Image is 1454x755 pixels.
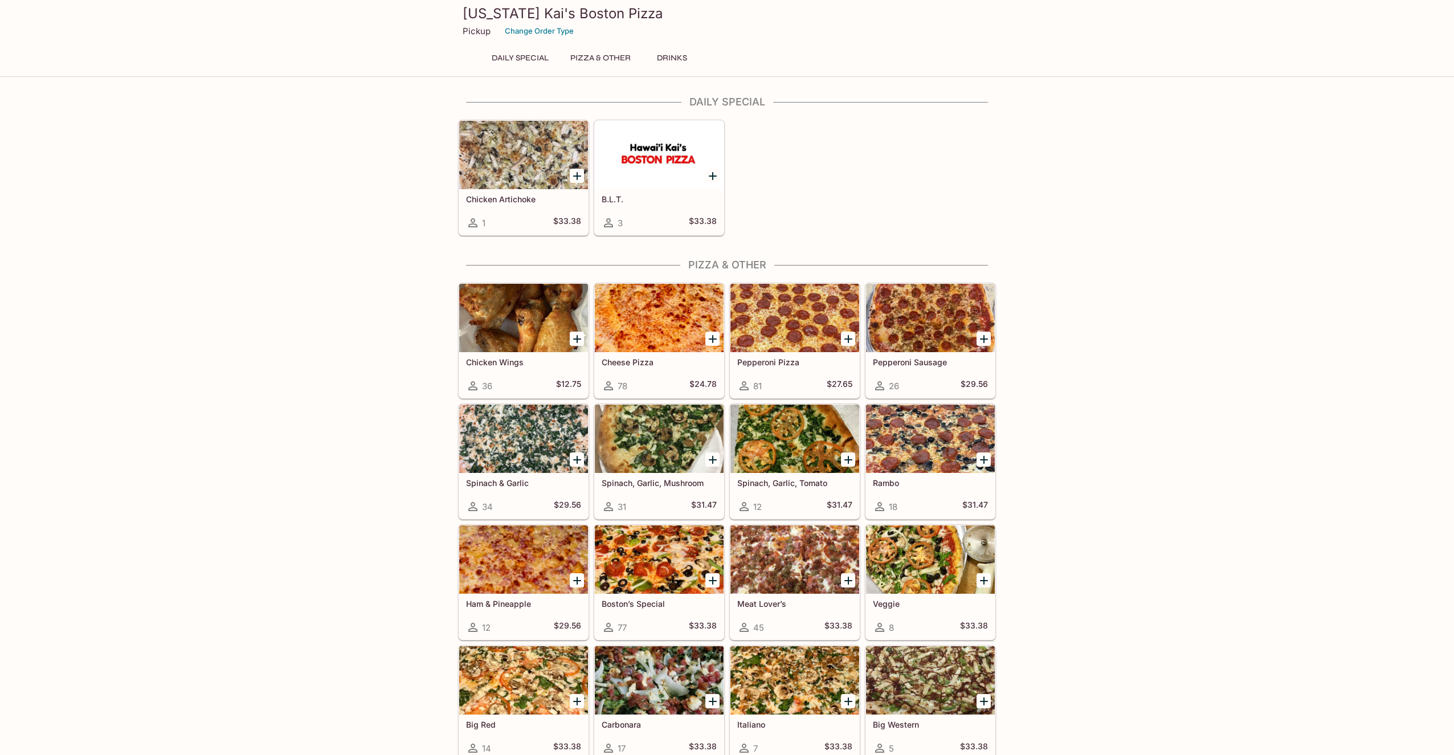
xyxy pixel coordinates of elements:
[595,121,724,189] div: B.L.T.
[866,284,995,352] div: Pepperoni Sausage
[977,694,991,708] button: Add Big Western
[873,720,988,729] h5: Big Western
[730,525,860,640] a: Meat Lover’s45$33.38
[459,283,589,398] a: Chicken Wings36$12.75
[873,357,988,367] h5: Pepperoni Sausage
[730,284,859,352] div: Pepperoni Pizza
[737,720,852,729] h5: Italiano
[961,379,988,393] h5: $29.56
[737,478,852,488] h5: Spinach, Garlic, Tomato
[595,646,724,715] div: Carbonara
[482,381,492,391] span: 36
[459,525,588,594] div: Ham & Pineapple
[618,381,627,391] span: 78
[865,283,995,398] a: Pepperoni Sausage26$29.56
[618,743,626,754] span: 17
[962,500,988,513] h5: $31.47
[730,525,859,594] div: Meat Lover’s
[960,741,988,755] h5: $33.38
[459,284,588,352] div: Chicken Wings
[689,216,717,230] h5: $33.38
[564,50,637,66] button: Pizza & Other
[841,332,855,346] button: Add Pepperoni Pizza
[753,381,762,391] span: 81
[556,379,581,393] h5: $12.75
[459,525,589,640] a: Ham & Pineapple12$29.56
[602,357,717,367] h5: Cheese Pizza
[595,525,724,594] div: Boston’s Special
[689,621,717,634] h5: $33.38
[570,332,584,346] button: Add Chicken Wings
[977,452,991,467] button: Add Rambo
[459,405,588,473] div: Spinach & Garlic
[594,283,724,398] a: Cheese Pizza78$24.78
[602,720,717,729] h5: Carbonara
[730,646,859,715] div: Italiano
[889,622,894,633] span: 8
[482,622,491,633] span: 12
[753,743,758,754] span: 7
[458,259,996,271] h4: Pizza & Other
[459,404,589,519] a: Spinach & Garlic34$29.56
[554,621,581,634] h5: $29.56
[889,501,897,512] span: 18
[466,194,581,204] h5: Chicken Artichoke
[977,573,991,587] button: Add Veggie
[705,694,720,708] button: Add Carbonara
[602,194,717,204] h5: B.L.T.
[977,332,991,346] button: Add Pepperoni Sausage
[889,381,899,391] span: 26
[485,50,555,66] button: Daily Special
[691,500,717,513] h5: $31.47
[841,452,855,467] button: Add Spinach, Garlic, Tomato
[459,120,589,235] a: Chicken Artichoke1$33.38
[602,599,717,609] h5: Boston’s Special
[866,525,995,594] div: Veggie
[889,743,894,754] span: 5
[618,622,627,633] span: 77
[824,741,852,755] h5: $33.38
[554,500,581,513] h5: $29.56
[753,622,764,633] span: 45
[689,379,717,393] h5: $24.78
[482,743,491,754] span: 14
[618,218,623,228] span: 3
[753,501,762,512] span: 12
[730,283,860,398] a: Pepperoni Pizza81$27.65
[463,26,491,36] p: Pickup
[595,405,724,473] div: Spinach, Garlic, Mushroom
[827,500,852,513] h5: $31.47
[553,741,581,755] h5: $33.38
[500,22,579,40] button: Change Order Type
[618,501,626,512] span: 31
[466,478,581,488] h5: Spinach & Garlic
[482,218,485,228] span: 1
[730,404,860,519] a: Spinach, Garlic, Tomato12$31.47
[570,573,584,587] button: Add Ham & Pineapple
[705,169,720,183] button: Add B.L.T.
[827,379,852,393] h5: $27.65
[737,357,852,367] h5: Pepperoni Pizza
[866,646,995,715] div: Big Western
[689,741,717,755] h5: $33.38
[466,720,581,729] h5: Big Red
[463,5,991,22] h3: [US_STATE] Kai's Boston Pizza
[865,525,995,640] a: Veggie8$33.38
[458,96,996,108] h4: Daily Special
[841,694,855,708] button: Add Italiano
[459,646,588,715] div: Big Red
[602,478,717,488] h5: Spinach, Garlic, Mushroom
[570,169,584,183] button: Add Chicken Artichoke
[866,405,995,473] div: Rambo
[459,121,588,189] div: Chicken Artichoke
[705,452,720,467] button: Add Spinach, Garlic, Mushroom
[841,573,855,587] button: Add Meat Lover’s
[570,452,584,467] button: Add Spinach & Garlic
[824,621,852,634] h5: $33.38
[594,404,724,519] a: Spinach, Garlic, Mushroom31$31.47
[594,525,724,640] a: Boston’s Special77$33.38
[873,599,988,609] h5: Veggie
[737,599,852,609] h5: Meat Lover’s
[482,501,493,512] span: 34
[466,357,581,367] h5: Chicken Wings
